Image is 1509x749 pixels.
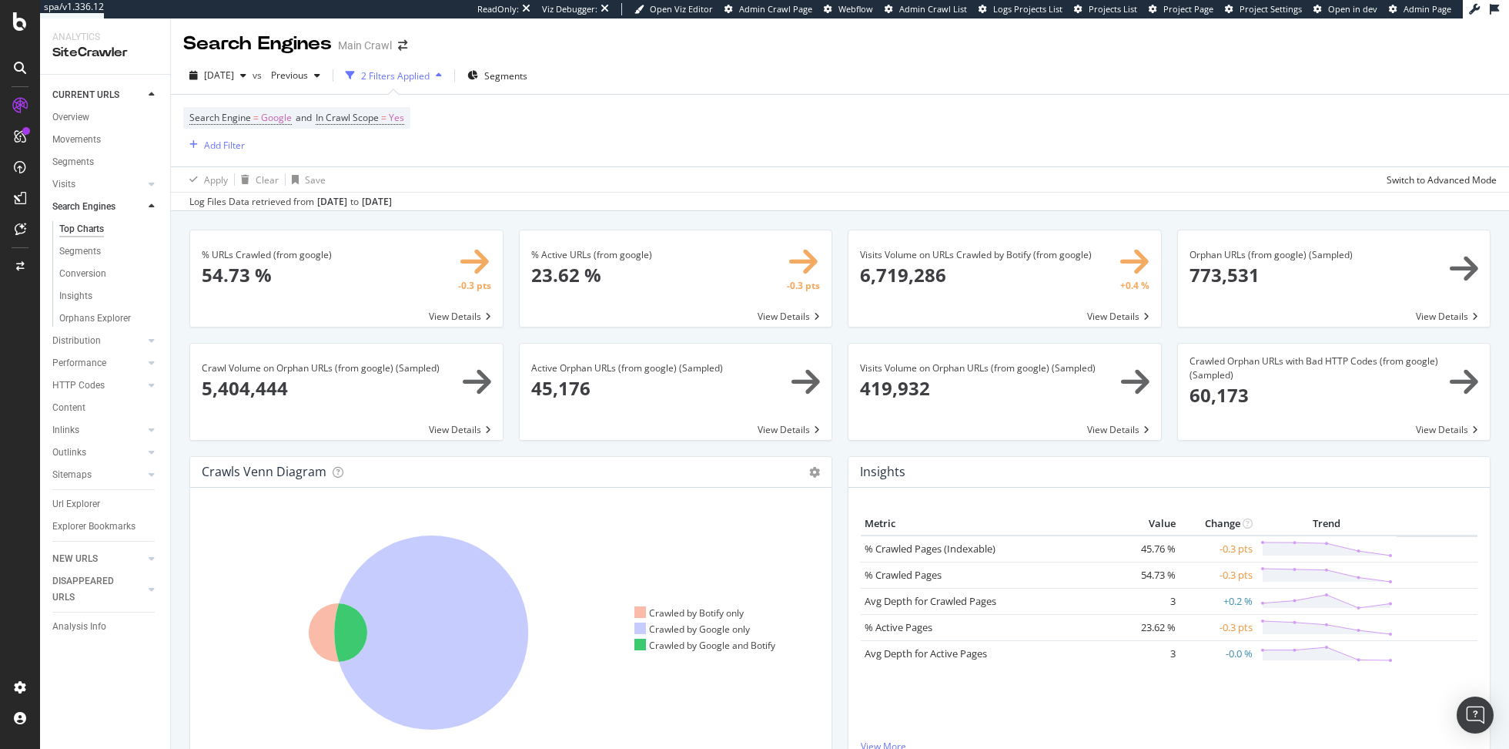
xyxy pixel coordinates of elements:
div: [DATE] [362,195,392,209]
div: HTTP Codes [52,378,105,394]
div: Clear [256,173,279,186]
a: Admin Crawl List [885,3,967,15]
a: Performance [52,355,144,371]
a: HTTP Codes [52,378,144,394]
div: Top Charts [59,221,104,237]
div: Analytics [52,31,158,44]
span: Logs Projects List [993,3,1062,15]
span: Webflow [838,3,873,15]
div: Main Crawl [338,38,392,53]
button: Apply [183,167,228,192]
button: Segments [461,63,534,88]
div: Orphans Explorer [59,311,131,327]
td: -0.3 pts [1179,536,1256,563]
span: Project Settings [1240,3,1302,15]
div: Outlinks [52,445,86,461]
span: Segments [484,69,527,82]
div: Sitemaps [52,467,92,483]
span: Projects List [1089,3,1137,15]
div: Url Explorer [52,496,100,512]
span: vs [253,69,265,82]
td: -0.3 pts [1179,562,1256,588]
a: DISAPPEARED URLS [52,573,144,606]
td: 45.76 % [1118,536,1179,563]
span: Open in dev [1328,3,1377,15]
div: CURRENT URLS [52,87,119,103]
div: Performance [52,355,106,371]
td: +0.2 % [1179,588,1256,614]
div: Search Engines [183,31,332,57]
div: Log Files Data retrieved from to [189,195,392,209]
button: [DATE] [183,63,253,88]
div: Crawled by Google and Botify [634,639,776,652]
div: Movements [52,132,101,148]
span: Search Engine [189,111,251,124]
h4: Insights [860,462,905,482]
div: Segments [52,154,94,170]
td: 54.73 % [1118,562,1179,588]
a: Movements [52,132,159,148]
span: and [296,111,312,124]
a: Insights [59,288,159,304]
button: Save [286,167,326,192]
button: Add Filter [183,136,245,154]
div: Save [305,173,326,186]
div: DISAPPEARED URLS [52,573,130,606]
a: Content [52,400,159,416]
a: Distribution [52,333,144,349]
div: Visits [52,176,75,193]
a: Analysis Info [52,619,159,635]
div: Overview [52,109,89,126]
div: Conversion [59,266,106,282]
span: 2025 Aug. 24th [204,69,234,82]
h4: Crawls Venn Diagram [202,462,326,482]
span: Yes [389,107,404,129]
a: NEW URLS [52,551,144,567]
a: Project Page [1149,3,1213,15]
a: Explorer Bookmarks [52,519,159,535]
span: Google [261,107,292,129]
a: Projects List [1074,3,1137,15]
div: Crawled by Botify only [634,606,744,620]
a: Project Settings [1225,3,1302,15]
a: Conversion [59,266,159,282]
td: 3 [1118,588,1179,614]
td: 23.62 % [1118,614,1179,640]
i: Options [809,467,820,478]
th: Value [1118,512,1179,536]
a: Segments [52,154,159,170]
th: Trend [1256,512,1397,536]
a: % Crawled Pages [865,568,942,582]
span: Admin Crawl Page [739,3,812,15]
a: Orphans Explorer [59,311,159,327]
div: NEW URLS [52,551,98,567]
a: CURRENT URLS [52,87,144,103]
div: ReadOnly: [477,3,519,15]
div: Search Engines [52,199,115,215]
div: Distribution [52,333,101,349]
span: = [253,111,259,124]
a: Open in dev [1313,3,1377,15]
div: Insights [59,288,92,304]
a: Avg Depth for Active Pages [865,647,987,660]
div: Apply [204,173,228,186]
a: Sitemaps [52,467,144,483]
div: Inlinks [52,422,79,438]
a: Outlinks [52,445,144,461]
span: = [381,111,386,124]
a: Url Explorer [52,496,159,512]
button: Clear [235,167,279,192]
a: % Crawled Pages (Indexable) [865,542,995,556]
div: SiteCrawler [52,44,158,62]
a: Webflow [824,3,873,15]
th: Change [1179,512,1256,536]
td: -0.3 pts [1179,614,1256,640]
div: Add Filter [204,139,245,152]
td: -0.0 % [1179,640,1256,667]
a: Overview [52,109,159,126]
div: Viz Debugger: [542,3,597,15]
a: Top Charts [59,221,159,237]
div: Switch to Advanced Mode [1387,173,1497,186]
div: Crawled by Google only [634,623,751,636]
span: Admin Crawl List [899,3,967,15]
